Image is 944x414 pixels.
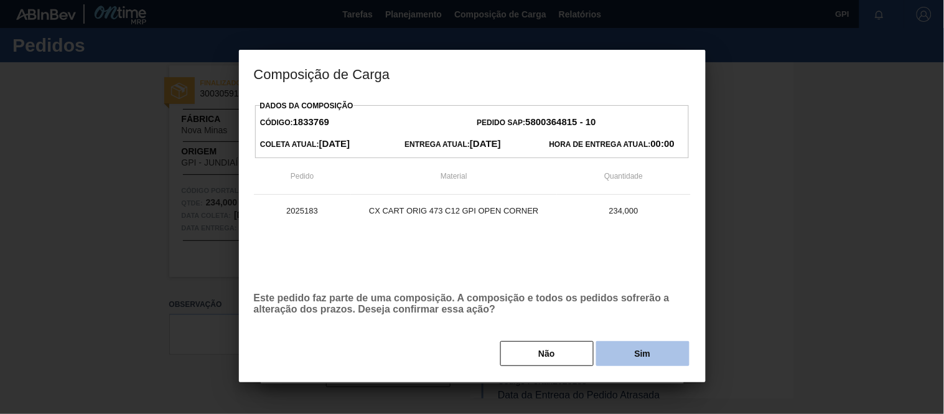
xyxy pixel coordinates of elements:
[596,341,689,366] button: Sim
[319,138,350,149] strong: [DATE]
[651,138,675,149] strong: 00:00
[254,293,691,315] p: Este pedido faz parte de uma composição. A composição e todos os pedidos sofrerão a alteração dos...
[404,140,501,149] span: Entrega Atual:
[441,172,467,181] span: Material
[293,116,329,127] strong: 1833769
[604,172,643,181] span: Quantidade
[260,118,329,127] span: Código:
[557,195,691,226] td: 234,000
[239,50,706,97] h3: Composição de Carga
[549,140,675,149] span: Hora de Entrega Atual:
[500,341,594,366] button: Não
[291,172,314,181] span: Pedido
[477,118,596,127] span: Pedido SAP:
[351,195,557,226] td: CX CART ORIG 473 C12 GPI OPEN CORNER
[526,116,596,127] strong: 5800364815 - 10
[254,195,351,226] td: 2025183
[260,140,350,149] span: Coleta Atual:
[470,138,501,149] strong: [DATE]
[260,101,353,110] label: Dados da Composição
